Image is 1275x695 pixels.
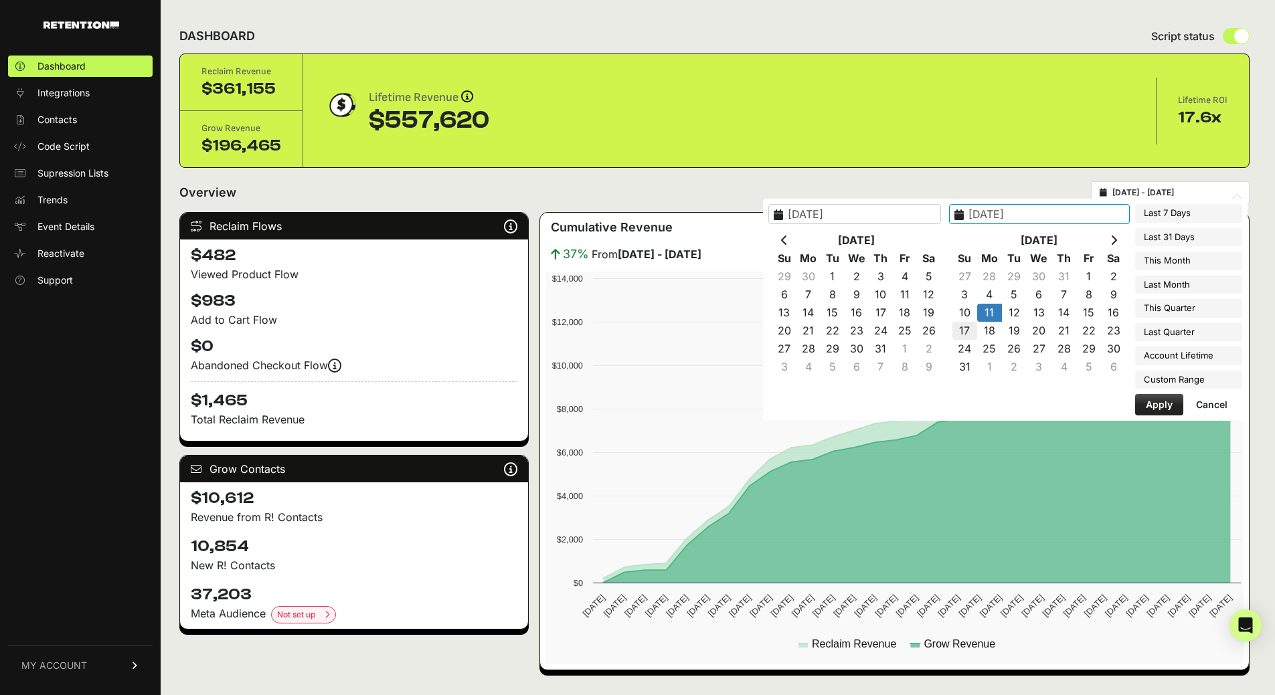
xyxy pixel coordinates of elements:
td: 27 [772,340,796,358]
td: 4 [796,358,821,376]
span: Dashboard [37,60,86,73]
text: [DATE] [853,593,879,619]
text: [DATE] [1082,593,1108,619]
a: Trends [8,189,153,211]
text: [DATE] [1187,593,1213,619]
text: [DATE] [957,593,983,619]
div: Abandoned Checkout Flow [191,357,517,373]
h4: 37,203 [191,584,517,605]
text: $2,000 [557,534,583,544]
h2: DASHBOARD [179,27,255,45]
p: Revenue from R! Contacts [191,509,517,525]
div: Open Intercom Messenger [1229,609,1262,641]
td: 2 [1002,358,1027,376]
th: Th [869,250,893,268]
text: [DATE] [873,593,900,619]
td: 13 [772,304,796,322]
li: Last 31 Days [1135,228,1242,247]
td: 24 [952,340,977,358]
td: 31 [1051,268,1076,286]
li: This Quarter [1135,299,1242,318]
th: [DATE] [796,231,917,250]
div: 17.6x [1178,107,1227,128]
text: $6,000 [557,448,583,458]
text: $4,000 [557,491,583,501]
td: 17 [869,304,893,322]
td: 15 [1076,304,1101,322]
text: [DATE] [1061,593,1088,619]
div: Lifetime Revenue [369,88,489,107]
li: Last 7 Days [1135,204,1242,223]
i: Events are firing, and revenue is coming soon! Reclaim revenue is updated nightly. [328,365,341,366]
li: Custom Range [1135,371,1242,389]
span: Contacts [37,113,77,126]
td: 11 [893,286,917,304]
text: $0 [574,578,583,588]
td: 3 [1027,358,1051,376]
a: Code Script [8,136,153,157]
span: Trends [37,193,68,207]
td: 11 [977,304,1002,322]
a: Integrations [8,82,153,104]
td: 21 [1051,322,1076,340]
td: 6 [1101,358,1126,376]
div: $196,465 [201,135,281,157]
span: Event Details [37,220,94,233]
li: Account Lifetime [1135,346,1242,365]
td: 30 [1027,268,1051,286]
button: Apply [1135,394,1183,415]
h4: $983 [191,290,517,312]
a: Reactivate [8,243,153,264]
a: Supression Lists [8,163,153,184]
td: 5 [821,358,845,376]
td: 12 [917,286,941,304]
span: MY ACCOUNT [21,659,87,672]
td: 29 [1076,340,1101,358]
td: 19 [1002,322,1027,340]
td: 4 [977,286,1002,304]
td: 27 [1027,340,1051,358]
td: 9 [1101,286,1126,304]
td: 27 [952,268,977,286]
th: Th [1051,250,1076,268]
div: Lifetime ROI [1178,94,1227,107]
td: 15 [821,304,845,322]
h4: $10,612 [191,488,517,509]
th: Mo [977,250,1002,268]
td: 10 [869,286,893,304]
td: 4 [893,268,917,286]
div: $361,155 [201,78,281,100]
div: Reclaim Flows [180,213,528,239]
span: Code Script [37,140,90,153]
td: 17 [952,322,977,340]
td: 1 [1076,268,1101,286]
td: 31 [869,340,893,358]
td: 26 [917,322,941,340]
td: 5 [1076,358,1101,376]
td: 28 [977,268,1002,286]
td: 21 [796,322,821,340]
th: Fr [893,250,917,268]
text: [DATE] [790,593,816,619]
td: 5 [917,268,941,286]
td: 14 [796,304,821,322]
td: 28 [1051,340,1076,358]
div: $557,620 [369,107,489,134]
a: Event Details [8,216,153,237]
th: Fr [1076,250,1101,268]
text: [DATE] [602,593,628,619]
text: [DATE] [1020,593,1046,619]
li: Last Month [1135,276,1242,294]
td: 6 [1027,286,1051,304]
text: [DATE] [581,593,607,619]
td: 26 [1002,340,1027,358]
td: 7 [796,286,821,304]
text: [DATE] [1166,593,1192,619]
td: 30 [796,268,821,286]
text: [DATE] [894,593,920,619]
th: Mo [796,250,821,268]
div: Grow Revenue [201,122,281,135]
td: 9 [917,358,941,376]
td: 25 [893,322,917,340]
text: [DATE] [811,593,837,619]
